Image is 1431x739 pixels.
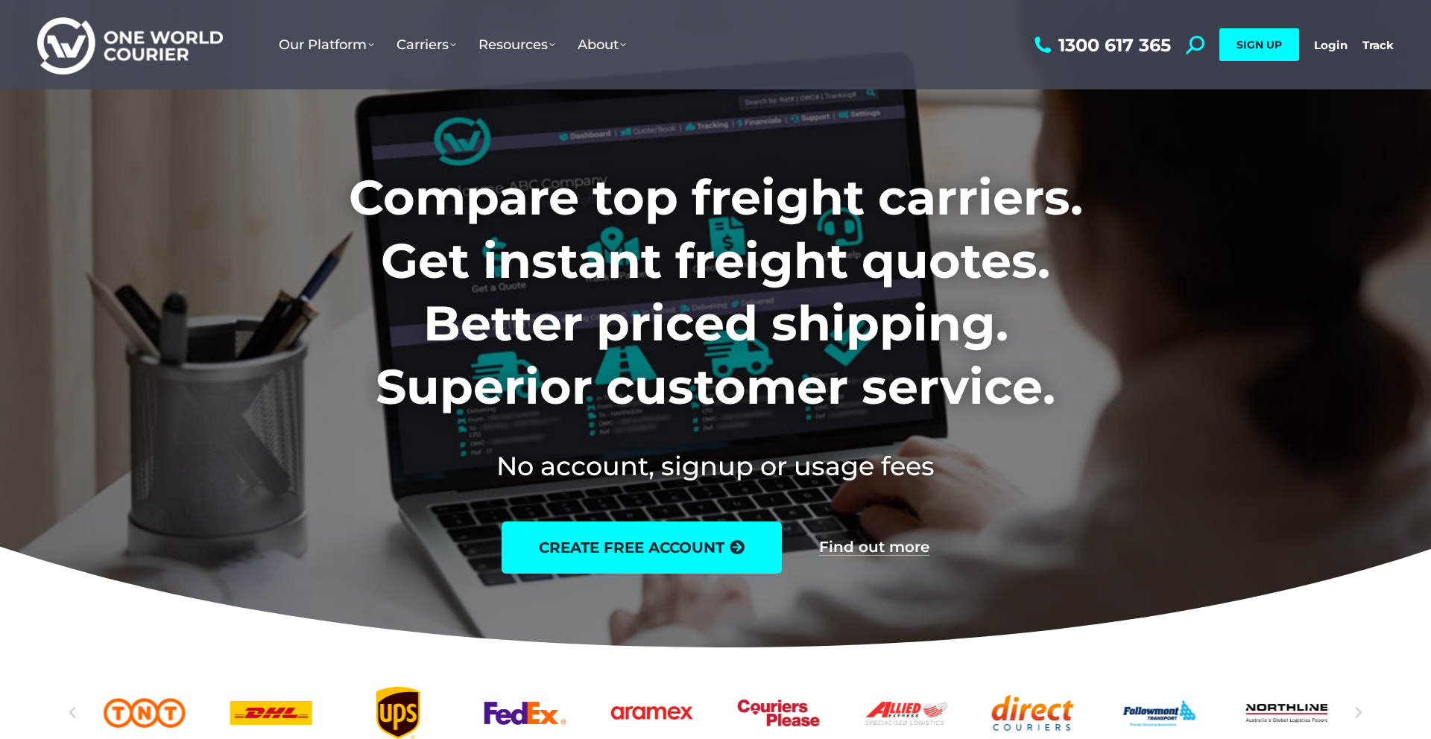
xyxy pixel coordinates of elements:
[250,448,1181,484] h2: No account, signup or usage fees
[1119,687,1201,739] a: Followmont transoirt web logo
[819,539,929,556] a: Find out more
[467,22,566,68] a: Resources
[478,37,555,53] span: Resources
[992,687,1074,739] div: 9 / 25
[865,687,947,739] a: Allied Express logo
[397,37,456,53] span: Carriers
[279,37,374,53] span: Our Platform
[1219,28,1299,61] a: SIGN UP
[104,687,186,739] div: 2 / 25
[268,22,385,68] a: Our Platform
[502,521,782,574] a: create free account
[865,687,947,739] div: 8 / 25
[611,687,693,739] a: Aramex_logo
[357,687,439,739] div: 4 / 25
[385,22,467,68] a: Carriers
[578,37,626,53] span: About
[1245,687,1327,739] div: 11 / 25
[357,687,439,739] a: UPS logo
[104,687,1328,739] div: Slides
[1236,38,1282,51] span: SIGN UP
[250,166,1181,418] h1: Compare top freight carriers. Get instant freight quotes. Better priced shipping. Superior custom...
[484,687,566,739] a: FedEx logo
[566,22,637,68] a: About
[611,687,693,739] div: 6 / 25
[1362,38,1394,52] a: Track
[1314,38,1348,52] a: Login
[1245,687,1327,739] a: Northline logo
[37,15,223,75] img: One World Courier
[738,687,820,739] div: 7 / 25
[104,687,186,739] a: TNT logo Australian freight company
[738,687,820,739] a: Couriers Please logo
[484,687,566,739] div: 5 / 25
[1031,36,1171,54] a: 1300 617 365
[992,687,1074,739] a: Direct Couriers logo
[230,687,312,739] div: 3 / 25
[230,687,312,739] a: DHl logo
[1119,687,1201,739] div: 10 / 25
